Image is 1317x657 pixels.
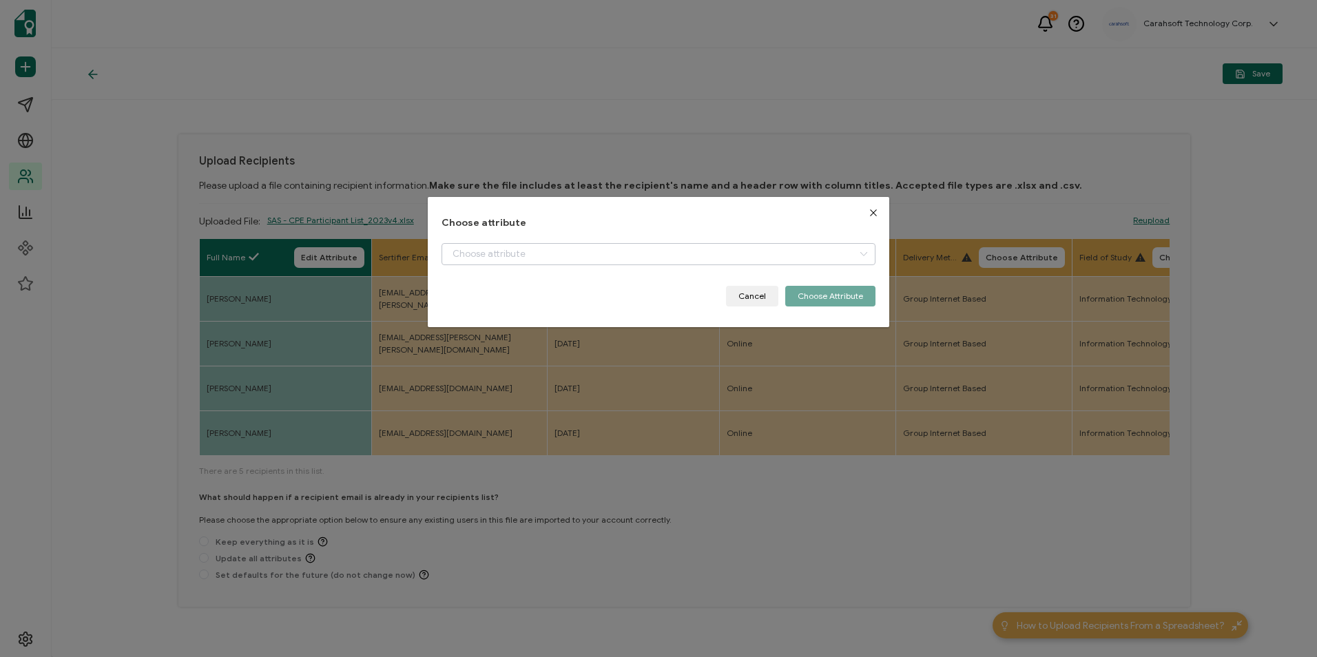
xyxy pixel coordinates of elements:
[1088,501,1317,657] iframe: Chat Widget
[442,218,875,229] h1: Choose attribute
[428,197,889,327] div: dialog
[785,286,875,306] button: Choose Attribute
[442,243,875,265] input: Choose attribute
[726,286,778,306] button: Cancel
[858,197,889,229] button: Close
